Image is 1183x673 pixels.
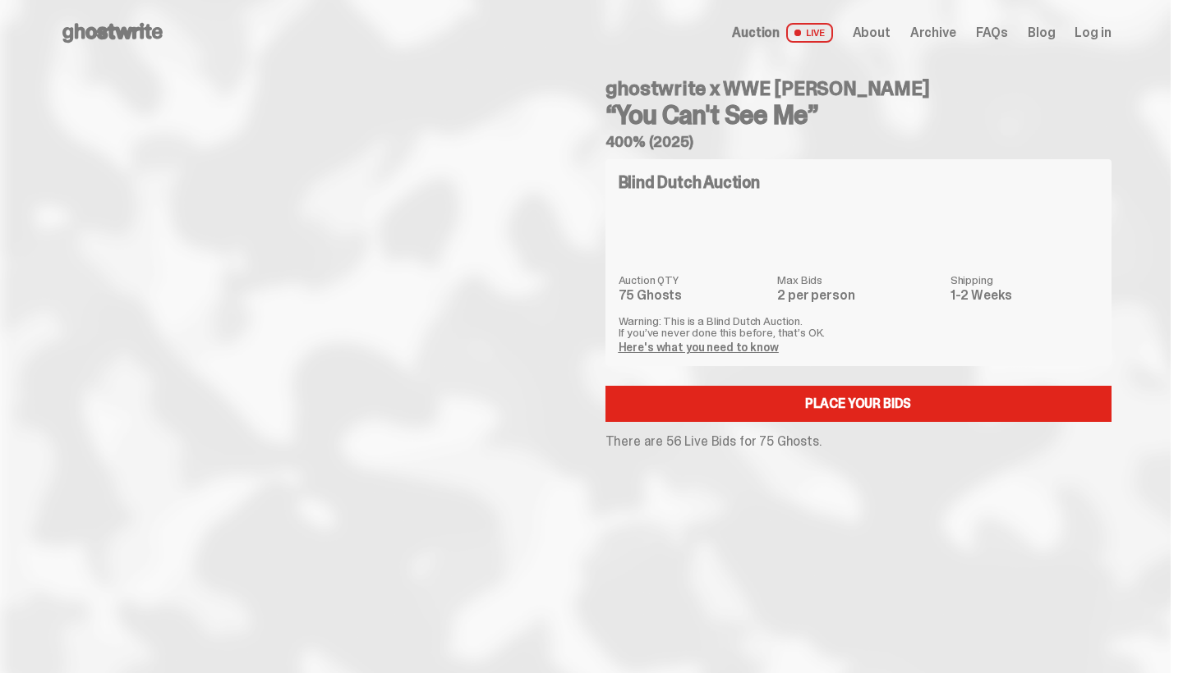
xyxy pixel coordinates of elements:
[605,79,1112,98] h4: ghostwrite x WWE [PERSON_NAME]
[777,274,940,286] dt: Max Bids
[619,289,768,302] dd: 75 Ghosts
[619,315,1098,338] p: Warning: This is a Blind Dutch Auction. If you’ve never done this before, that’s OK.
[732,26,780,39] span: Auction
[605,435,1112,448] p: There are 56 Live Bids for 75 Ghosts.
[605,386,1112,422] a: Place your Bids
[619,340,779,355] a: Here's what you need to know
[777,289,940,302] dd: 2 per person
[1075,26,1111,39] a: Log in
[910,26,956,39] a: Archive
[853,26,891,39] a: About
[1028,26,1055,39] a: Blog
[976,26,1008,39] a: FAQs
[605,102,1112,128] h3: “You Can't See Me”
[951,289,1098,302] dd: 1-2 Weeks
[732,23,832,43] a: Auction LIVE
[619,274,768,286] dt: Auction QTY
[619,174,760,190] h4: Blind Dutch Auction
[605,135,1112,149] h5: 400% (2025)
[951,274,1098,286] dt: Shipping
[786,23,833,43] span: LIVE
